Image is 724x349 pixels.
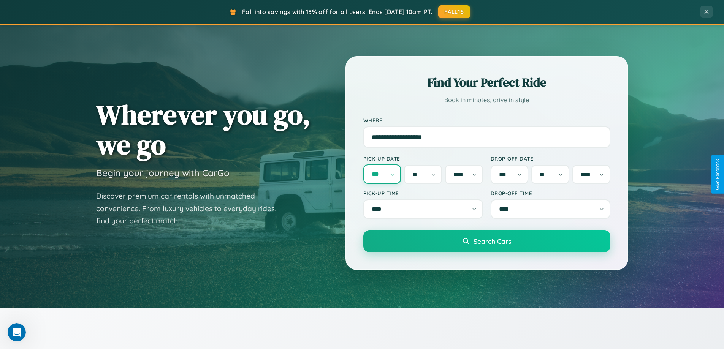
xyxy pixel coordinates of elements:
[715,159,720,190] div: Give Feedback
[363,155,483,162] label: Pick-up Date
[96,167,230,178] h3: Begin your journey with CarGo
[96,190,286,227] p: Discover premium car rentals with unmatched convenience. From luxury vehicles to everyday rides, ...
[8,323,26,341] iframe: Intercom live chat
[474,237,511,245] span: Search Cars
[363,95,610,106] p: Book in minutes, drive in style
[363,117,610,123] label: Where
[438,5,470,18] button: FALL15
[96,99,311,159] h1: Wherever you go, we go
[363,74,610,91] h2: Find Your Perfect Ride
[491,155,610,162] label: Drop-off Date
[242,8,432,16] span: Fall into savings with 15% off for all users! Ends [DATE] 10am PT.
[491,190,610,196] label: Drop-off Time
[363,230,610,252] button: Search Cars
[363,190,483,196] label: Pick-up Time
